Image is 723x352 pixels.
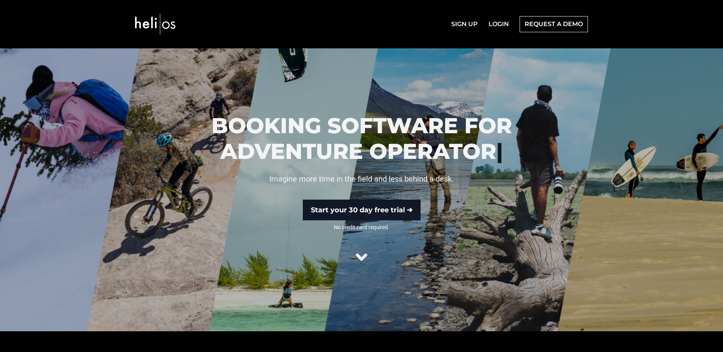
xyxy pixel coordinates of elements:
[194,113,530,164] h1: BOOKING SOFTWARE FOR
[303,200,421,220] a: Start your 30 day free trial ➔
[194,223,530,231] span: No credit card required.
[135,5,175,44] img: Heli OS Logo
[484,17,513,32] a: LOGIN
[447,17,482,32] a: SIGN UP
[520,16,588,32] a: REQUEST A DEMO
[194,174,530,184] p: Imagine more time in the field and less behind a desk.
[220,139,496,164] span: ADVENTURE OPERATOR
[496,138,503,164] span: |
